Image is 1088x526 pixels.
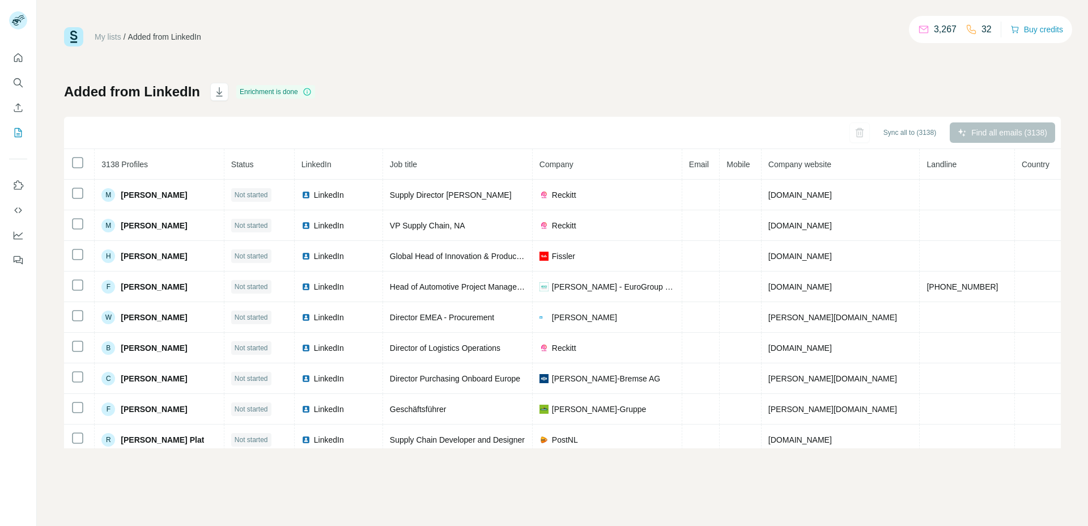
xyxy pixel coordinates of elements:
img: LinkedIn logo [301,374,311,383]
div: W [101,311,115,324]
span: LinkedIn [314,220,344,231]
span: [PERSON_NAME] [121,373,187,384]
span: LinkedIn [314,434,344,446]
span: [PERSON_NAME] [121,281,187,292]
span: LinkedIn [314,373,344,384]
span: VP Supply Chain, NA [390,221,465,230]
img: LinkedIn logo [301,190,311,200]
span: LinkedIn [314,281,344,292]
img: company-logo [539,405,549,414]
span: [DOMAIN_NAME] [768,221,832,230]
span: [DOMAIN_NAME] [768,190,832,200]
span: [PERSON_NAME] [121,342,187,354]
img: LinkedIn logo [301,405,311,414]
span: [PERSON_NAME]-Gruppe [552,404,647,415]
span: Country [1022,160,1049,169]
img: LinkedIn logo [301,252,311,261]
span: LinkedIn [301,160,331,169]
span: LinkedIn [314,251,344,262]
span: [PERSON_NAME][DOMAIN_NAME] [768,374,897,383]
span: [PERSON_NAME] [121,189,187,201]
button: My lists [9,122,27,143]
h1: Added from LinkedIn [64,83,200,101]
p: 3,267 [934,23,957,36]
button: Use Surfe on LinkedIn [9,175,27,196]
span: [PERSON_NAME] - EuroGroup Laminations [552,281,675,292]
button: Dashboard [9,225,27,245]
img: company-logo [539,343,549,353]
span: [PERSON_NAME] [121,404,187,415]
span: Status [231,160,254,169]
div: M [101,219,115,232]
div: F [101,280,115,294]
span: Supply Director [PERSON_NAME] [390,190,512,200]
span: Not started [235,343,268,353]
span: Not started [235,312,268,323]
span: Global Head of Innovation & Product Development [390,252,568,261]
a: My lists [95,32,121,41]
div: R [101,433,115,447]
span: Not started [235,282,268,292]
span: [PERSON_NAME]-Bremse AG [552,373,660,384]
img: LinkedIn logo [301,343,311,353]
img: company-logo [539,282,549,291]
img: company-logo [539,374,549,383]
span: [PERSON_NAME][DOMAIN_NAME] [768,405,897,414]
img: LinkedIn logo [301,435,311,444]
span: [PERSON_NAME] [121,251,187,262]
img: Surfe Logo [64,27,83,46]
span: LinkedIn [314,404,344,415]
span: [PERSON_NAME] [121,220,187,231]
span: Reckitt [552,342,576,354]
span: Fissler [552,251,575,262]
span: [PHONE_NUMBER] [926,282,998,291]
span: LinkedIn [314,312,344,323]
div: F [101,402,115,416]
img: company-logo [539,435,549,444]
span: Mobile [726,160,750,169]
button: Quick start [9,48,27,68]
span: Landline [926,160,957,169]
span: [DOMAIN_NAME] [768,252,832,261]
span: Director EMEA - Procurement [390,313,494,322]
span: 3138 Profiles [101,160,148,169]
span: Director Purchasing Onboard Europe [390,374,520,383]
span: Not started [235,251,268,261]
span: [DOMAIN_NAME] [768,435,832,444]
span: Not started [235,435,268,445]
span: LinkedIn [314,342,344,354]
span: [PERSON_NAME][DOMAIN_NAME] [768,313,897,322]
div: Added from LinkedIn [128,31,201,43]
p: 32 [981,23,992,36]
span: Not started [235,190,268,200]
span: Job title [390,160,417,169]
span: Company website [768,160,831,169]
span: Not started [235,404,268,414]
span: Reckitt [552,220,576,231]
img: company-logo [539,252,549,261]
button: Search [9,73,27,93]
div: M [101,188,115,202]
img: company-logo [539,316,549,319]
div: H [101,249,115,263]
button: Enrich CSV [9,97,27,118]
span: Reckitt [552,189,576,201]
img: LinkedIn logo [301,313,311,322]
img: company-logo [539,221,549,230]
span: Supply Chain Developer and Designer [390,435,525,444]
span: [PERSON_NAME] [552,312,617,323]
span: LinkedIn [314,189,344,201]
div: B [101,341,115,355]
button: Use Surfe API [9,200,27,220]
img: LinkedIn logo [301,282,311,291]
span: Director of Logistics Operations [390,343,500,353]
span: Not started [235,374,268,384]
button: Sync all to (3138) [875,124,944,141]
span: PostNL [552,434,578,446]
span: Geschäftsführer [390,405,447,414]
span: [DOMAIN_NAME] [768,282,832,291]
span: [PERSON_NAME] [121,312,187,323]
div: C [101,372,115,385]
span: Not started [235,220,268,231]
button: Buy credits [1010,22,1063,37]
